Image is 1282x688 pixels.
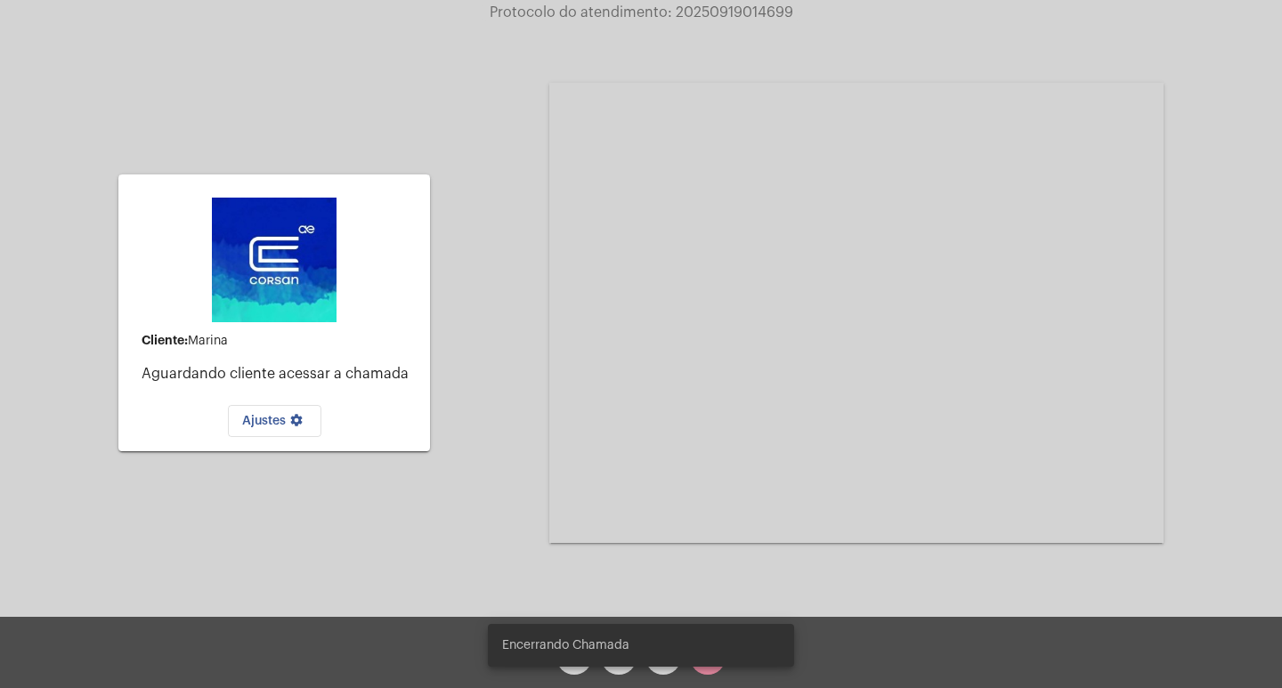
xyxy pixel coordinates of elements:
[212,198,337,322] img: d4669ae0-8c07-2337-4f67-34b0df7f5ae4.jpeg
[490,5,793,20] span: Protocolo do atendimento: 20250919014699
[502,636,629,654] span: Encerrando Chamada
[286,413,307,434] mat-icon: settings
[142,366,416,382] p: Aguardando cliente acessar a chamada
[142,334,188,346] strong: Cliente:
[142,334,416,348] div: Marina
[242,415,307,427] span: Ajustes
[228,405,321,437] button: Ajustes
